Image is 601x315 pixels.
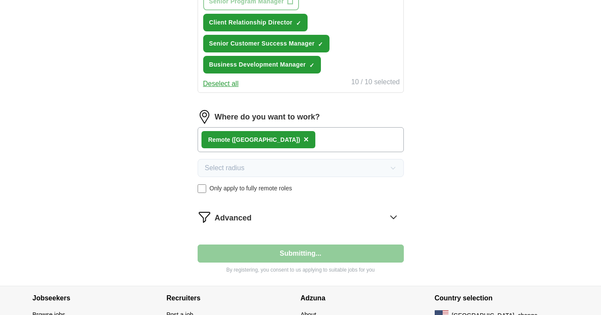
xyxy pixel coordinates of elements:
button: Select radius [198,159,404,177]
span: Client Relationship Director [209,18,293,27]
img: filter [198,210,211,224]
div: Remote ([GEOGRAPHIC_DATA]) [208,135,300,144]
span: Advanced [215,212,252,224]
span: Select radius [205,163,245,173]
span: × [304,135,309,144]
img: location.png [198,110,211,124]
button: Senior Customer Success Manager✓ [203,35,330,52]
span: Senior Customer Success Manager [209,39,315,48]
button: Business Development Manager✓ [203,56,321,73]
button: Submitting... [198,245,404,263]
h4: Country selection [435,286,569,310]
input: Only apply to fully remote roles [198,184,206,193]
button: × [304,133,309,146]
button: Client Relationship Director✓ [203,14,308,31]
button: Deselect all [203,79,239,89]
span: ✓ [318,41,323,48]
span: Business Development Manager [209,60,306,69]
span: ✓ [309,62,314,69]
label: Where do you want to work? [215,111,320,123]
div: 10 / 10 selected [351,77,400,89]
p: By registering, you consent to us applying to suitable jobs for you [198,266,404,274]
span: ✓ [296,20,301,27]
span: Only apply to fully remote roles [210,184,292,193]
